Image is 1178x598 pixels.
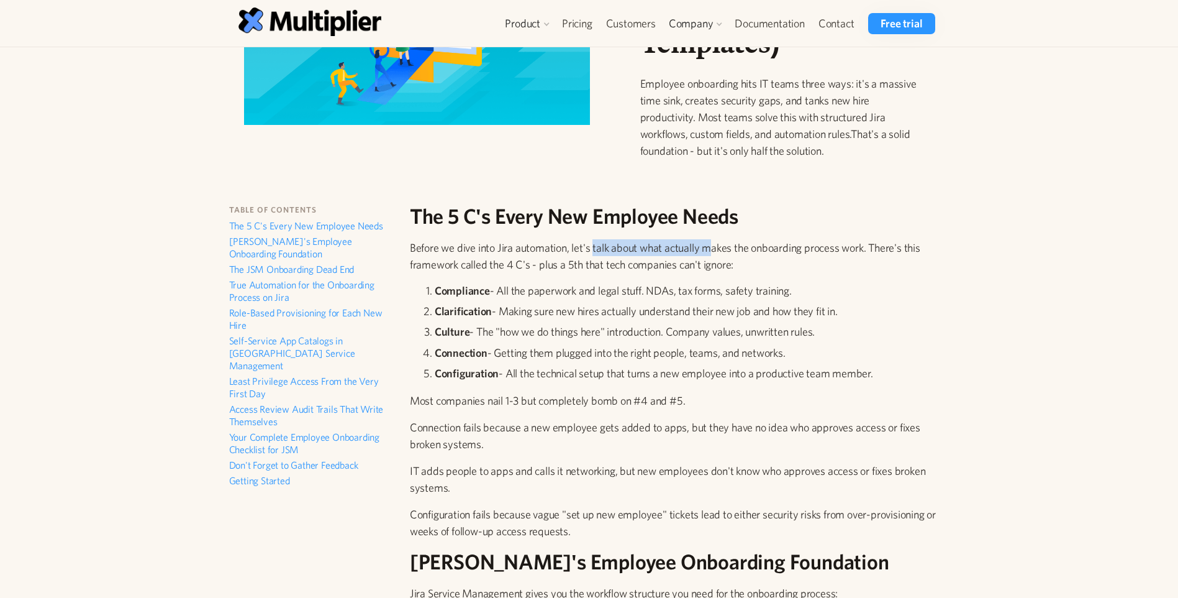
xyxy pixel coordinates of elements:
strong: Connection [435,346,487,359]
li: - The "how we do things here" introduction. Company values, unwritten rules. [435,324,940,339]
a: Access Review Audit Trails That Write Themselves [229,403,397,431]
strong: Compliance [435,284,490,297]
p: Most companies nail 1-3 but completely bomb on #4 and #5. [410,392,940,409]
a: The JSM Onboarding Dead End [229,263,397,278]
strong: Configuration [435,367,499,380]
p: Before we dive into Jira automation, let's talk about what actually makes the onboarding process ... [410,239,940,273]
strong: Clarification [435,305,492,318]
li: - Making sure new hires actually understand their new job and how they fit in. [435,303,940,319]
h6: table of contents [229,204,397,216]
div: Company [669,16,714,31]
a: [PERSON_NAME]'s Employee Onboarding Foundation [229,235,397,263]
li: - All the paperwork and legal stuff. NDAs, tax forms, safety training. [435,283,940,298]
p: Configuration fails because vague "set up new employee" tickets lead to either security risks fro... [410,506,940,540]
p: Employee onboarding hits IT teams three ways: it's a massive time sink, creates security gaps, an... [640,75,925,159]
a: Your Complete Employee Onboarding Checklist for JSM [229,431,397,459]
a: Contact [812,13,861,34]
a: Free trial [868,13,935,34]
a: Self-Service App Catalogs in [GEOGRAPHIC_DATA] Service Management [229,334,397,375]
strong: Culture [435,325,470,338]
li: - Getting them plugged into the right people, teams, and networks. [435,345,940,361]
li: - All the technical setup that turns a new employee into a productive team member. [435,366,940,381]
a: Least Privilege Access From the Very First Day [229,375,397,403]
a: Documentation [728,13,811,34]
a: Don't Forget to Gather Feedback [229,459,397,474]
h2: The 5 C's Every New Employee Needs [410,204,940,229]
div: Company [663,13,728,34]
a: Getting Started [229,474,397,490]
div: Product [499,13,555,34]
a: True Automation for the Onboarding Process on Jira [229,278,397,306]
a: Customers [599,13,663,34]
p: Connection fails because a new employee gets added to apps, but they have no idea who approves ac... [410,419,940,453]
a: The 5 C's Every New Employee Needs [229,219,397,235]
a: Role-Based Provisioning for Each New Hire [229,306,397,334]
div: Product [505,16,540,31]
p: IT adds people to apps and calls it networking, but new employees don't know who approves access ... [410,462,940,496]
a: Pricing [555,13,599,34]
h2: [PERSON_NAME]'s Employee Onboarding Foundation [410,550,940,575]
